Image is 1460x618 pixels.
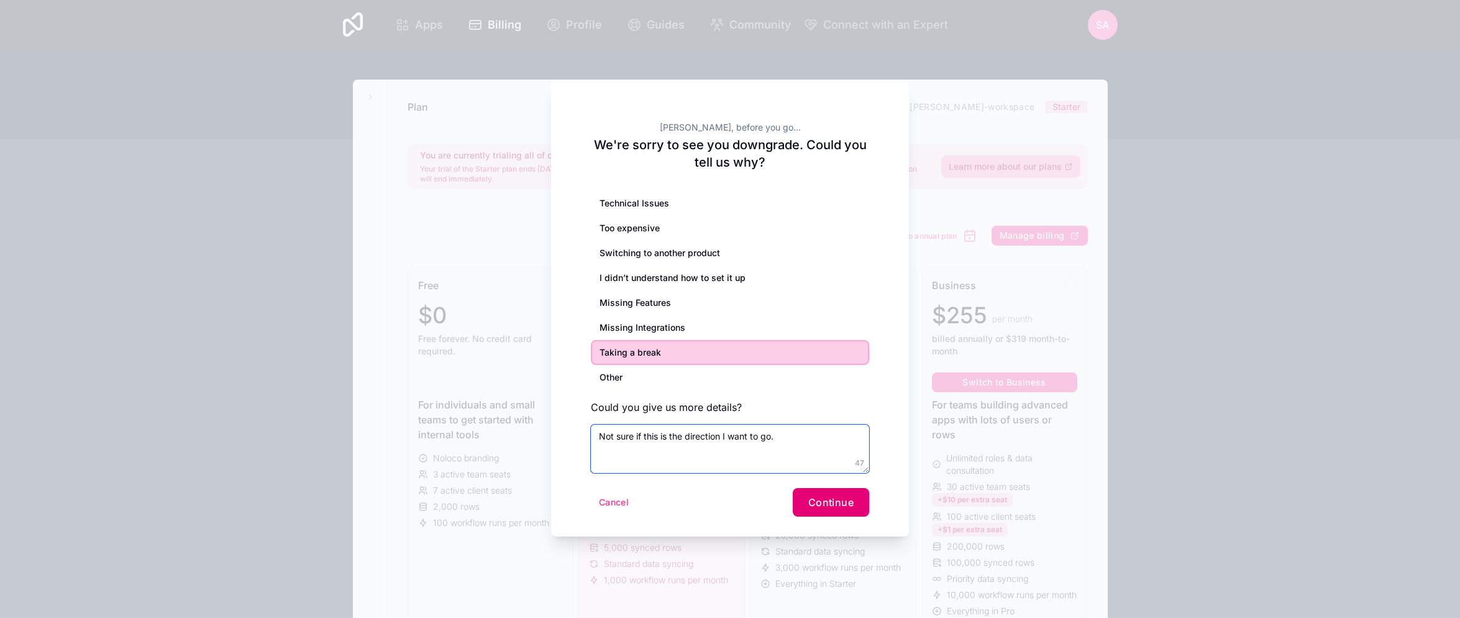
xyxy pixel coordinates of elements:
[591,400,869,415] h3: Could you give us more details?
[591,365,869,390] div: Other
[591,216,869,241] div: Too expensive
[808,496,854,509] span: Continue
[591,241,869,265] div: Switching to another product
[591,121,869,134] h2: [PERSON_NAME], before you go...
[591,425,869,473] textarea: Not sure if this is the direction I want to go.
[591,191,869,216] div: Technical Issues
[591,136,869,171] h2: We're sorry to see you downgrade. Could you tell us why?
[793,488,869,517] button: Continue
[591,492,637,512] button: Cancel
[591,340,869,365] div: Taking a break
[591,265,869,290] div: I didn’t understand how to set it up
[591,315,869,340] div: Missing Integrations
[591,290,869,315] div: Missing Features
